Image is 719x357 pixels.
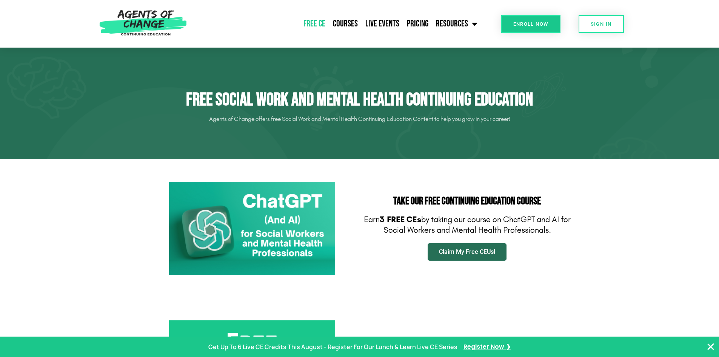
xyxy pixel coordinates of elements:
[148,113,571,125] p: Agents of Change offers free Social Work and Mental Health Continuing Education Content to help y...
[329,14,362,33] a: Courses
[403,14,432,33] a: Pricing
[148,89,571,111] h1: Free Social Work and Mental Health Continuing Education
[191,14,481,33] nav: Menu
[591,22,612,26] span: SIGN IN
[362,14,403,33] a: Live Events
[380,215,421,224] b: 3 FREE CEs
[439,249,495,255] span: Claim My Free CEUs!
[513,22,548,26] span: Enroll Now
[363,214,571,236] p: Earn by taking our course on ChatGPT and AI for Social Workers and Mental Health Professionals.
[363,196,571,207] h2: Take Our FREE Continuing Education Course
[501,15,560,33] a: Enroll Now
[432,14,481,33] a: Resources
[706,342,715,351] button: Close Banner
[208,342,457,352] p: Get Up To 6 Live CE Credits This August - Register For Our Lunch & Learn Live CE Series
[300,14,329,33] a: Free CE
[463,342,511,352] a: Register Now ❯
[428,243,507,261] a: Claim My Free CEUs!
[579,15,624,33] a: SIGN IN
